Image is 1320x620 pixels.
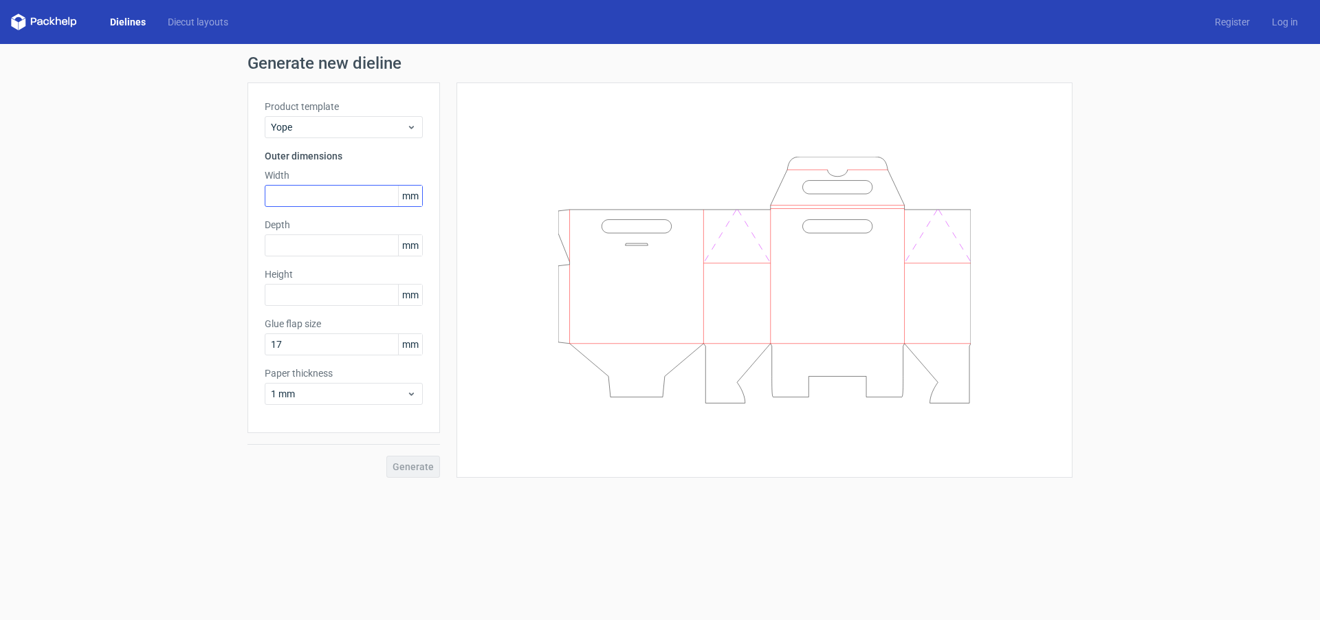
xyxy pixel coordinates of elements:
span: mm [398,334,422,355]
span: mm [398,186,422,206]
a: Dielines [99,15,157,29]
label: Paper thickness [265,366,423,380]
label: Height [265,267,423,281]
span: mm [398,285,422,305]
a: Register [1204,15,1261,29]
span: Yope [271,120,406,134]
label: Product template [265,100,423,113]
a: Diecut layouts [157,15,239,29]
label: Width [265,168,423,182]
span: mm [398,235,422,256]
h1: Generate new dieline [247,55,1072,71]
a: Log in [1261,15,1309,29]
label: Depth [265,218,423,232]
label: Glue flap size [265,317,423,331]
span: 1 mm [271,387,406,401]
h3: Outer dimensions [265,149,423,163]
